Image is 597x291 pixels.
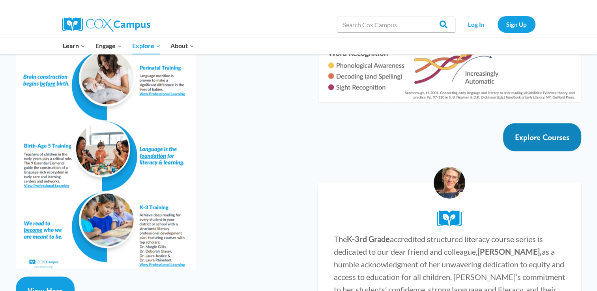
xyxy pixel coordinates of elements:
[515,132,569,142] span: Explore Courses
[459,16,535,32] nav: Secondary Navigation
[127,37,166,54] button: Child menu of Explore
[90,37,127,54] button: Child menu of Engage
[337,17,455,32] input: Search Cox Campus
[498,16,535,32] a: Sign Up
[165,37,199,54] button: Child menu of About
[459,16,494,32] a: Log In
[503,123,581,151] a: Explore Courses
[62,17,150,32] img: Cox Campus
[347,234,390,243] strong: K-3rd Grade
[16,16,196,269] img: _Systems Doc - B5
[477,246,542,256] strong: [PERSON_NAME],
[58,37,199,54] nav: Primary Navigation
[58,37,91,54] button: Child menu of Learn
